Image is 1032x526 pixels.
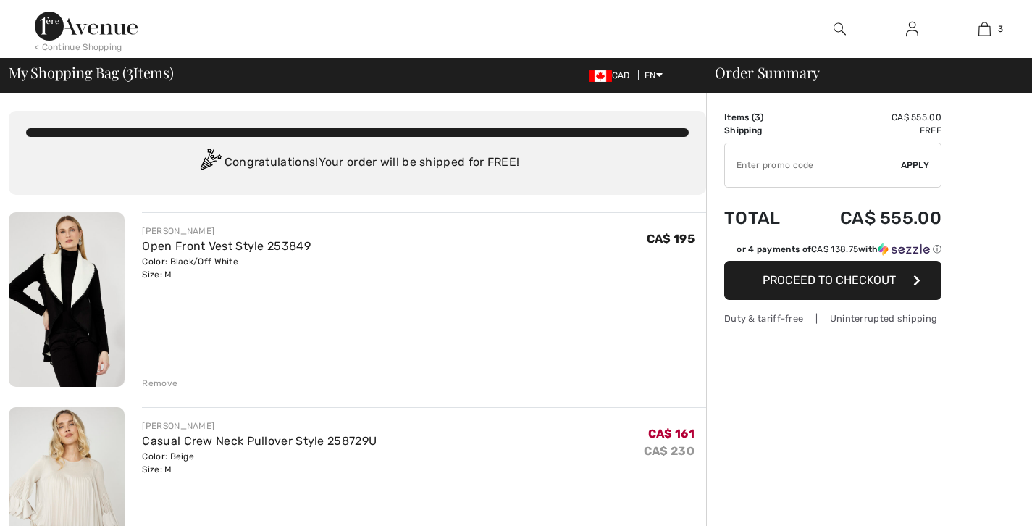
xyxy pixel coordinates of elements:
img: Congratulation2.svg [196,149,225,178]
input: Promo code [725,143,901,187]
div: [PERSON_NAME] [142,419,377,433]
button: Proceed to Checkout [724,261,941,300]
td: Free [802,124,941,137]
div: Color: Beige Size: M [142,450,377,476]
div: or 4 payments of with [737,243,941,256]
a: Open Front Vest Style 253849 [142,239,310,253]
span: 3 [998,22,1003,36]
img: Sezzle [878,243,930,256]
img: 1ère Avenue [35,12,138,41]
img: Canadian Dollar [589,70,612,82]
a: Sign In [894,20,930,38]
div: < Continue Shopping [35,41,122,54]
s: CA$ 230 [644,444,695,458]
span: Proceed to Checkout [763,273,896,287]
td: Shipping [724,124,802,137]
span: CA$ 195 [647,232,695,246]
div: Color: Black/Off White Size: M [142,255,310,281]
span: CA$ 138.75 [811,244,858,254]
div: Congratulations! Your order will be shipped for FREE! [26,149,689,178]
img: My Info [906,20,918,38]
div: [PERSON_NAME] [142,225,310,238]
td: Items ( ) [724,111,802,124]
div: Duty & tariff-free | Uninterrupted shipping [724,312,941,325]
div: Order Summary [697,65,1023,80]
span: My Shopping Bag ( Items) [9,65,174,80]
img: Open Front Vest Style 253849 [9,212,125,387]
span: CAD [589,70,636,80]
td: CA$ 555.00 [802,111,941,124]
span: CA$ 161 [648,427,695,441]
td: Total [724,193,802,243]
span: EN [645,70,663,80]
span: 3 [127,62,133,80]
span: 3 [755,112,760,122]
td: CA$ 555.00 [802,193,941,243]
a: 3 [949,20,1020,38]
img: search the website [834,20,846,38]
img: My Bag [978,20,991,38]
div: or 4 payments ofCA$ 138.75withSezzle Click to learn more about Sezzle [724,243,941,261]
span: Apply [901,159,930,172]
a: Casual Crew Neck Pullover Style 258729U [142,434,377,448]
div: Remove [142,377,177,390]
